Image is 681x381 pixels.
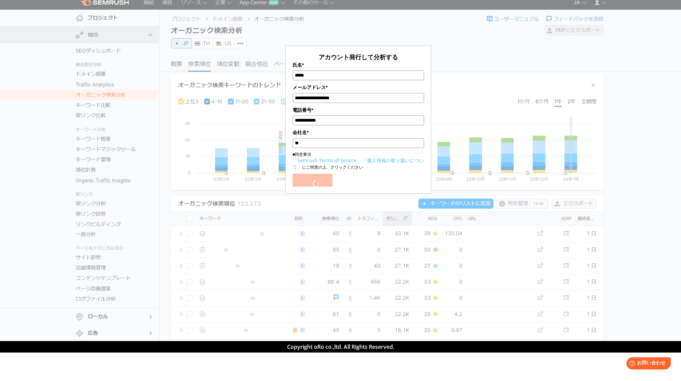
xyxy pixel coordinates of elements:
[319,53,398,61] span: アカウント発行して分析する
[621,355,674,374] iframe: Help widget launcher
[287,343,394,351] span: Copyright oRo co.,ltd. All Rights Reserved.
[293,151,424,170] p: ■同意事項 にご同意の上、クリックください
[293,106,424,114] label: 電話番号*
[293,174,333,187] button: 分析をはじめる
[293,157,361,164] a: 「Semrush Terms of Service」
[293,157,424,170] a: 「個人情報の取り扱いについて」
[293,84,424,91] label: メールアドレス*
